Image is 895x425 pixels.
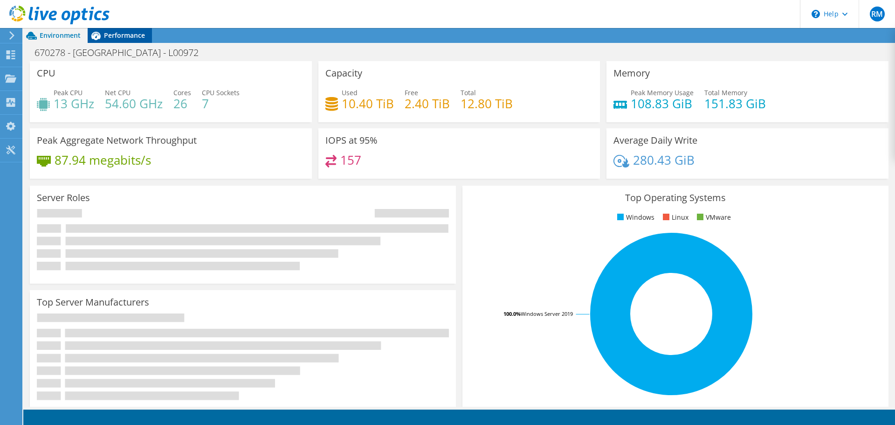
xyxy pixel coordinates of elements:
span: Peak Memory Usage [631,88,694,97]
h4: 280.43 GiB [633,155,695,165]
span: Cores [173,88,191,97]
svg: \n [812,10,820,18]
h3: IOPS at 95% [325,135,378,146]
h4: 54.60 GHz [105,98,163,109]
h4: 157 [340,155,361,165]
h3: CPU [37,68,55,78]
h4: 26 [173,98,191,109]
span: Used [342,88,358,97]
span: Free [405,88,418,97]
li: Windows [615,212,654,223]
h4: 10.40 TiB [342,98,394,109]
h3: Top Operating Systems [469,193,881,203]
h3: Average Daily Write [613,135,697,146]
h3: Top Server Manufacturers [37,297,149,307]
h4: 87.94 megabits/s [55,155,151,165]
span: RM [870,7,885,21]
span: Net CPU [105,88,131,97]
li: VMware [695,212,731,223]
span: Performance [104,31,145,40]
span: Peak CPU [54,88,83,97]
h3: Server Roles [37,193,90,203]
h3: Memory [613,68,650,78]
h4: 151.83 GiB [704,98,766,109]
h3: Peak Aggregate Network Throughput [37,135,197,146]
tspan: 100.0% [503,310,521,317]
span: Total Memory [704,88,747,97]
h4: 13 GHz [54,98,94,109]
h4: 2.40 TiB [405,98,450,109]
tspan: Windows Server 2019 [521,310,573,317]
span: Environment [40,31,81,40]
h3: Capacity [325,68,362,78]
h4: 108.83 GiB [631,98,694,109]
span: Total [461,88,476,97]
span: CPU Sockets [202,88,240,97]
li: Linux [661,212,688,223]
h4: 7 [202,98,240,109]
h1: 670278 - [GEOGRAPHIC_DATA] - L00972 [30,48,213,58]
h4: 12.80 TiB [461,98,513,109]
